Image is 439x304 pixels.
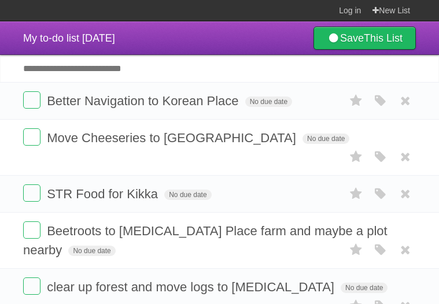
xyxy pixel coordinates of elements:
label: Done [23,128,40,146]
label: Star task [345,184,367,203]
span: No due date [68,246,115,256]
label: Done [23,91,40,109]
label: Star task [345,91,367,110]
span: clear up forest and move logs to [MEDICAL_DATA] [47,280,337,294]
span: Move Cheeseries to [GEOGRAPHIC_DATA] [47,131,299,145]
span: Better Navigation to Korean Place [47,94,241,108]
b: This List [364,32,403,44]
a: SaveThis List [313,27,416,50]
span: No due date [164,190,211,200]
span: STR Food for Kikka [47,187,161,201]
span: No due date [245,97,292,107]
label: Star task [345,147,367,166]
label: Done [23,277,40,295]
span: No due date [302,134,349,144]
label: Star task [345,240,367,259]
span: Beetroots to [MEDICAL_DATA] Place farm and maybe a plot nearby [23,224,388,257]
span: No due date [341,283,388,293]
label: Done [23,221,40,239]
label: Done [23,184,40,202]
span: My to-do list [DATE] [23,32,115,44]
